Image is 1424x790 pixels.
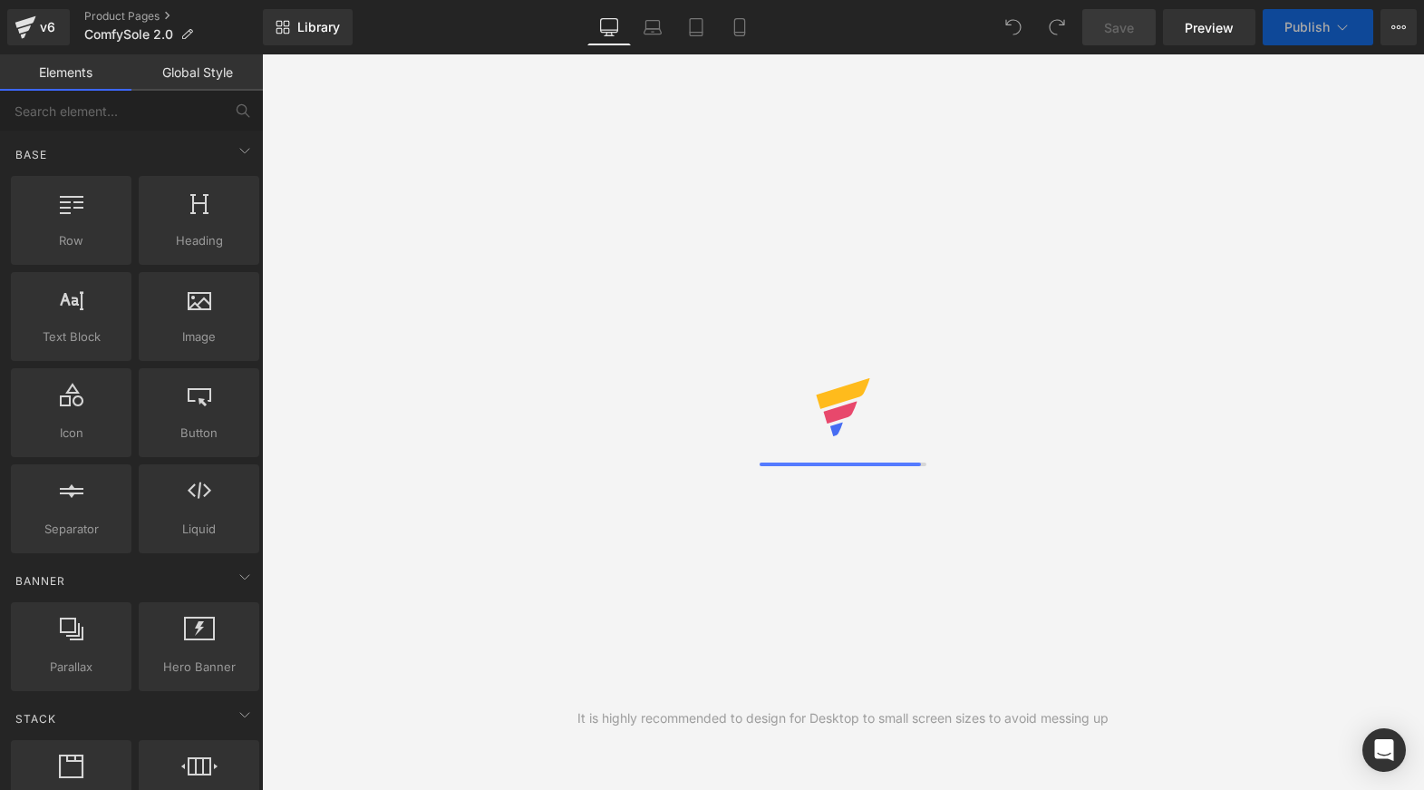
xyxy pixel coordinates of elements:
div: It is highly recommended to design for Desktop to small screen sizes to avoid messing up [577,708,1109,728]
span: Banner [14,572,67,590]
a: Desktop [587,9,631,45]
span: ComfySole 2.0 [84,27,173,42]
span: Save [1104,18,1134,37]
span: Library [297,19,340,35]
span: Button [144,424,254,443]
div: Open Intercom Messenger [1362,728,1406,772]
span: Icon [16,424,126,443]
span: Row [16,231,126,250]
span: Stack [14,710,58,727]
a: Mobile [718,9,761,45]
span: Parallax [16,658,126,677]
a: New Library [263,9,353,45]
span: Heading [144,231,254,250]
button: Publish [1263,9,1373,45]
span: Text Block [16,327,126,346]
a: Global Style [131,54,263,91]
span: Preview [1185,18,1234,37]
span: Hero Banner [144,658,254,677]
a: v6 [7,9,70,45]
span: Liquid [144,520,254,539]
a: Laptop [631,9,674,45]
button: Redo [1039,9,1075,45]
span: Separator [16,520,126,539]
span: Publish [1284,20,1330,34]
a: Tablet [674,9,718,45]
span: Base [14,146,49,163]
button: Undo [995,9,1032,45]
span: Image [144,327,254,346]
button: More [1380,9,1417,45]
a: Preview [1163,9,1255,45]
a: Product Pages [84,9,263,24]
div: v6 [36,15,59,39]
